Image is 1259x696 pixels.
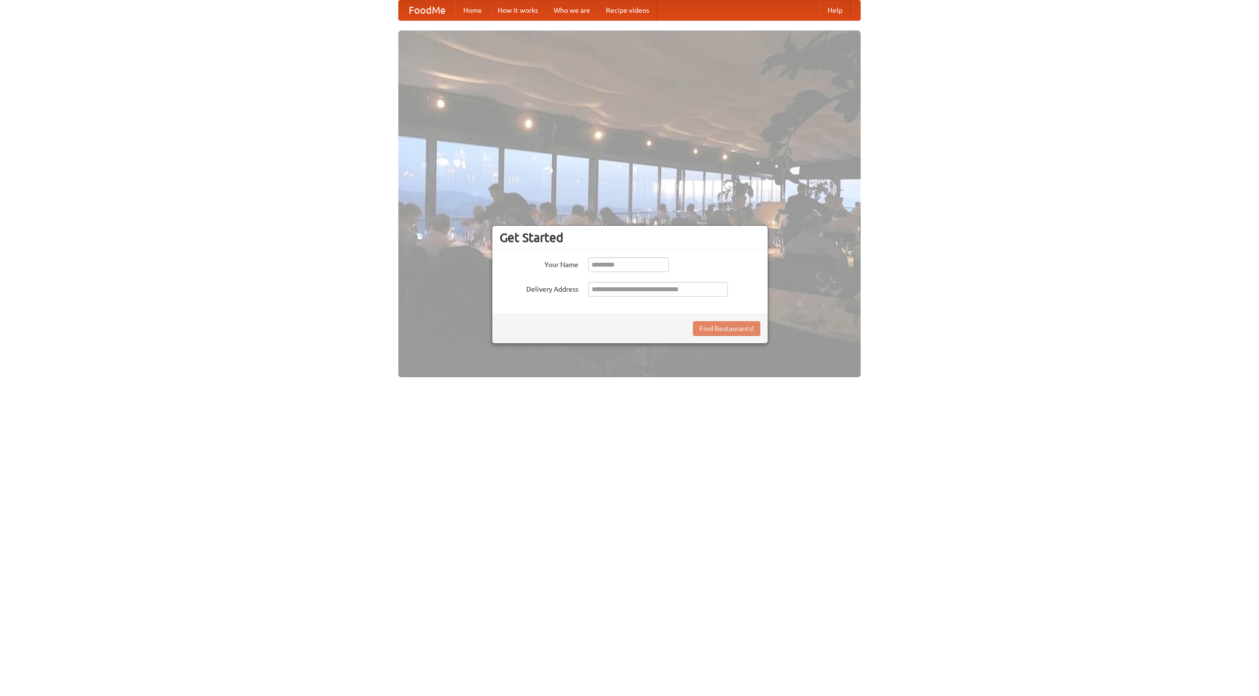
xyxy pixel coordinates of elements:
label: Your Name [500,257,578,270]
button: Find Restaurants! [693,321,760,336]
a: How it works [490,0,546,20]
a: Recipe videos [598,0,657,20]
h3: Get Started [500,230,760,245]
a: FoodMe [399,0,455,20]
label: Delivery Address [500,282,578,294]
a: Help [820,0,850,20]
a: Who we are [546,0,598,20]
a: Home [455,0,490,20]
